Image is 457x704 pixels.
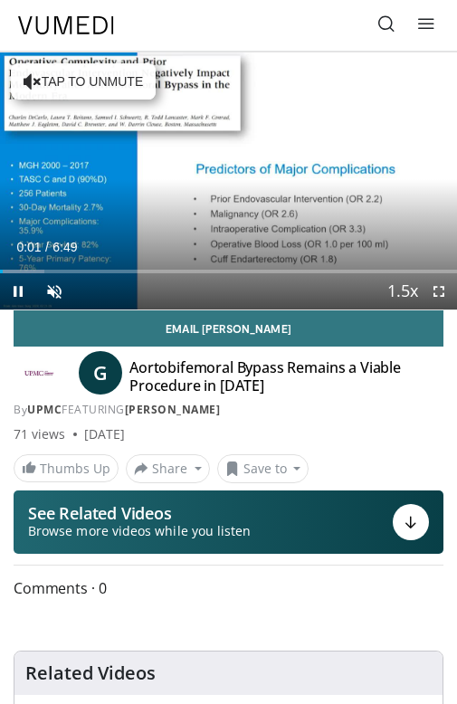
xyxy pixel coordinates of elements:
[14,576,443,600] span: Comments 0
[14,454,119,482] a: Thumbs Up
[14,490,443,554] button: See Related Videos Browse more videos while you listen
[52,240,77,254] span: 6:49
[126,454,210,483] button: Share
[14,402,443,418] div: By FEATURING
[18,16,114,34] img: VuMedi Logo
[28,504,251,522] p: See Related Videos
[421,273,457,309] button: Fullscreen
[27,402,62,417] a: UPMC
[25,662,156,684] h4: Related Videos
[14,358,64,387] img: UPMC
[45,240,49,254] span: /
[79,351,122,395] a: G
[385,273,421,309] button: Playback Rate
[11,63,156,100] button: Tap to unmute
[217,454,309,483] button: Save to
[16,240,41,254] span: 0:01
[28,522,251,540] span: Browse more videos while you listen
[129,358,432,395] h4: Aortobifemoral Bypass Remains a Viable Procedure in [DATE]
[14,310,443,347] a: Email [PERSON_NAME]
[125,402,221,417] a: [PERSON_NAME]
[36,273,72,309] button: Unmute
[84,425,125,443] div: [DATE]
[14,425,66,443] span: 71 views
